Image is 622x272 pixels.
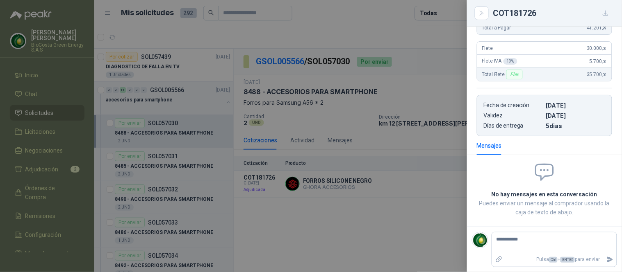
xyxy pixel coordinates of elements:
[546,102,605,109] p: [DATE]
[482,25,511,31] span: Total a Pagar
[587,72,607,77] span: 35.700
[587,45,607,51] span: 30.000
[602,26,607,30] span: ,99
[492,252,506,267] label: Adjuntar archivos
[477,8,487,18] button: Close
[560,257,575,263] span: ENTER
[493,7,612,20] div: COT181726
[546,122,605,129] p: 5 dias
[477,190,612,199] h2: No hay mensajes en esta conversación
[506,252,604,267] p: Pulsa + para enviar
[546,112,605,119] p: [DATE]
[549,257,558,263] span: Ctrl
[602,46,607,51] span: ,00
[477,141,502,150] div: Mensajes
[482,45,493,51] span: Flete
[506,70,522,79] div: Flex
[504,58,518,65] div: 19 %
[603,252,617,267] button: Enviar
[482,70,524,79] span: Total Flete
[602,72,607,77] span: ,00
[477,199,612,217] p: Puedes enviar un mensaje al comprador usando la caja de texto de abajo.
[587,25,607,31] span: 41.201
[484,122,543,129] p: Días de entrega
[472,232,488,248] img: Company Logo
[482,58,517,65] span: Flete IVA
[484,102,543,109] p: Fecha de creación
[602,59,607,64] span: ,00
[590,58,607,64] span: 5.700
[484,112,543,119] p: Validez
